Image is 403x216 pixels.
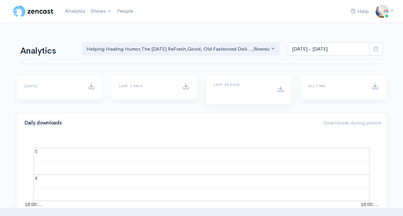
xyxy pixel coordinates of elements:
text: 18:00:… [25,202,42,207]
h6: Last 30 days [214,83,269,87]
img: ... [375,5,389,18]
img: ZenCast Logo [12,5,54,18]
a: Help [348,4,371,19]
h4: Daily downloads [25,120,315,126]
a: Shows [88,4,115,19]
span: Downloads during period: [323,119,382,126]
button: Helping Healing Humor, The Friday ReFresh, Good, Old Fashioned Disli..., Riverside Knight Lights [82,42,280,56]
input: analytics date range selector [288,42,369,56]
div: Helping Healing Humor , The [DATE] ReFresh , Good, Old Fashioned Disli... , Riverside Knight Lights [86,45,270,53]
h6: [DATE] [25,84,80,88]
h6: Last 7 days [119,84,175,88]
h1: Analytics [20,46,74,56]
text: 5 [35,149,38,154]
a: Analytics [62,4,88,18]
svg: A chart. [25,141,378,208]
a: People [115,4,136,18]
h6: All time [308,84,364,88]
text: 18:00:… [361,202,378,207]
text: 4 [35,175,38,181]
